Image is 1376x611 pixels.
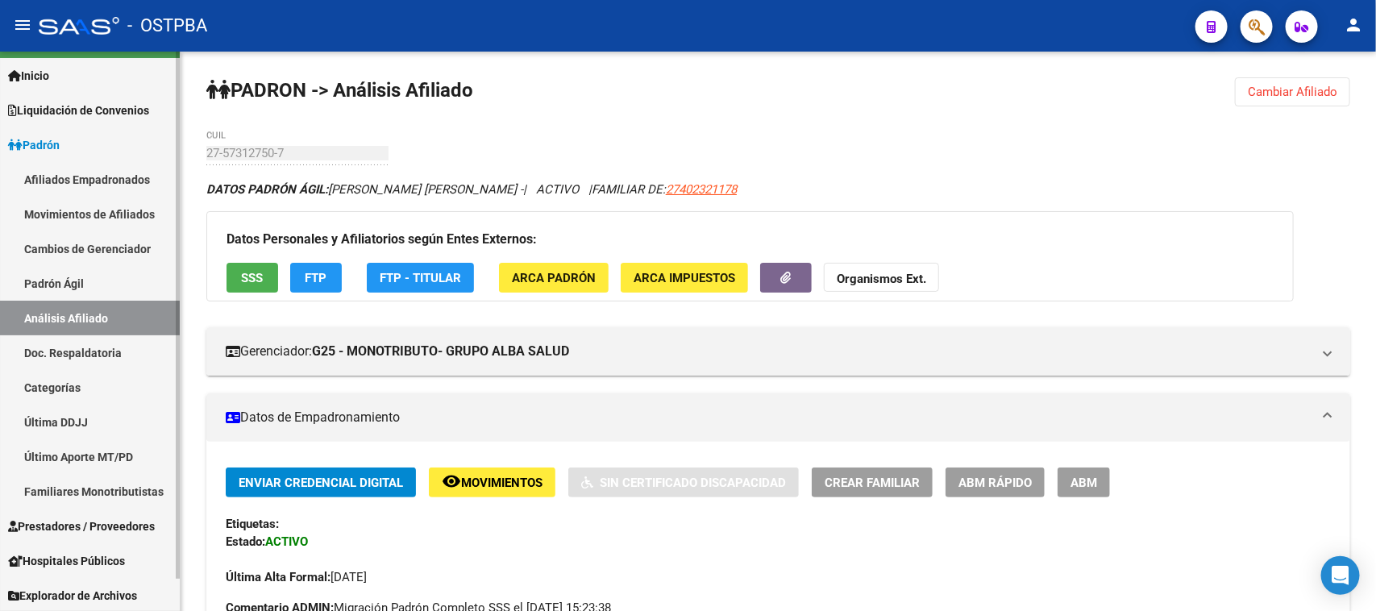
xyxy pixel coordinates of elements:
[206,182,737,197] i: | ACTIVO |
[242,271,264,285] span: SSS
[499,263,609,293] button: ARCA Padrón
[226,409,1312,426] mat-panel-title: Datos de Empadronamiento
[306,271,327,285] span: FTP
[824,263,939,293] button: Organismos Ext.
[812,468,933,497] button: Crear Familiar
[290,263,342,293] button: FTP
[461,476,543,490] span: Movimientos
[621,263,748,293] button: ARCA Impuestos
[226,343,1312,360] mat-panel-title: Gerenciador:
[265,534,308,549] strong: ACTIVO
[568,468,799,497] button: Sin Certificado Discapacidad
[666,182,737,197] span: 27402321178
[312,343,569,360] strong: G25 - MONOTRIBUTO- GRUPO ALBA SALUD
[429,468,555,497] button: Movimientos
[13,15,32,35] mat-icon: menu
[206,182,328,197] strong: DATOS PADRÓN ÁGIL:
[592,182,737,197] span: FAMILIAR DE:
[380,271,461,285] span: FTP - Titular
[1058,468,1110,497] button: ABM
[127,8,207,44] span: - OSTPBA
[226,570,367,584] span: [DATE]
[1070,476,1097,490] span: ABM
[1344,15,1363,35] mat-icon: person
[206,393,1350,442] mat-expansion-panel-header: Datos de Empadronamiento
[1235,77,1350,106] button: Cambiar Afiliado
[8,552,125,570] span: Hospitales Públicos
[8,136,60,154] span: Padrón
[8,67,49,85] span: Inicio
[442,472,461,491] mat-icon: remove_red_eye
[227,228,1274,251] h3: Datos Personales y Afiliatorios según Entes Externos:
[367,263,474,293] button: FTP - Titular
[206,79,473,102] strong: PADRON -> Análisis Afiliado
[600,476,786,490] span: Sin Certificado Discapacidad
[227,263,278,293] button: SSS
[8,102,149,119] span: Liquidación de Convenios
[634,271,735,285] span: ARCA Impuestos
[206,182,523,197] span: [PERSON_NAME] [PERSON_NAME] -
[8,517,155,535] span: Prestadores / Proveedores
[1321,556,1360,595] div: Open Intercom Messenger
[1248,85,1337,99] span: Cambiar Afiliado
[226,468,416,497] button: Enviar Credencial Digital
[837,272,926,286] strong: Organismos Ext.
[239,476,403,490] span: Enviar Credencial Digital
[206,327,1350,376] mat-expansion-panel-header: Gerenciador:G25 - MONOTRIBUTO- GRUPO ALBA SALUD
[226,517,279,531] strong: Etiquetas:
[958,476,1032,490] span: ABM Rápido
[946,468,1045,497] button: ABM Rápido
[226,534,265,549] strong: Estado:
[825,476,920,490] span: Crear Familiar
[512,271,596,285] span: ARCA Padrón
[226,570,330,584] strong: Última Alta Formal:
[8,587,137,605] span: Explorador de Archivos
